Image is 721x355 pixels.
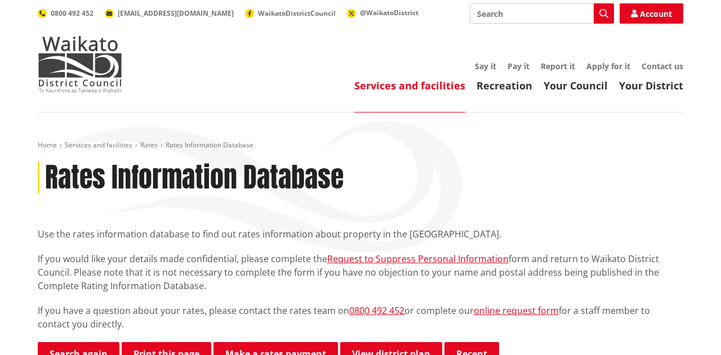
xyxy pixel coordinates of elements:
input: Search input [470,3,614,24]
span: Rates Information Database [166,140,253,150]
a: [EMAIL_ADDRESS][DOMAIN_NAME] [105,8,234,18]
h1: Rates Information Database [45,161,344,194]
a: Your Council [544,79,608,92]
a: Recreation [477,79,532,92]
p: Use the rates information database to find out rates information about property in the [GEOGRAPHI... [38,227,683,241]
span: [EMAIL_ADDRESS][DOMAIN_NAME] [118,8,234,18]
a: Account [620,3,683,24]
a: Say it [475,61,496,71]
p: If you would like your details made confidential, please complete the form and return to Waikato ... [38,252,683,293]
a: 0800 492 452 [349,304,404,317]
span: 0800 492 452 [51,8,94,18]
a: 0800 492 452 [38,8,94,18]
a: online request form [474,304,559,317]
a: Services and facilities [354,79,465,92]
a: Report it [541,61,575,71]
a: Services and facilities [65,140,132,150]
a: Request to Suppress Personal Information [327,253,509,265]
img: Waikato District Council - Te Kaunihera aa Takiwaa o Waikato [38,36,122,92]
a: Home [38,140,57,150]
a: Your District [619,79,683,92]
span: WaikatoDistrictCouncil [258,8,336,18]
nav: breadcrumb [38,141,683,150]
a: Apply for it [586,61,630,71]
p: If you have a question about your rates, please contact the rates team on or complete our for a s... [38,304,683,331]
a: Contact us [642,61,683,71]
a: Pay it [508,61,529,71]
span: @WaikatoDistrict [360,8,419,17]
a: Rates [140,140,158,150]
a: @WaikatoDistrict [347,8,419,17]
a: WaikatoDistrictCouncil [245,8,336,18]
